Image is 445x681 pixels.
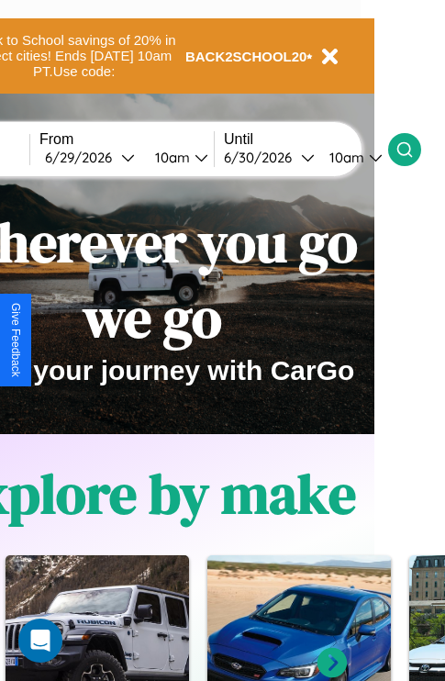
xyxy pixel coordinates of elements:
button: 10am [140,148,214,167]
label: From [39,131,214,148]
b: BACK2SCHOOL20 [185,49,307,64]
div: 6 / 30 / 2026 [224,149,301,166]
div: 10am [320,149,369,166]
div: 6 / 29 / 2026 [45,149,121,166]
label: Until [224,131,388,148]
div: Open Intercom Messenger [18,619,62,663]
div: 10am [146,149,195,166]
button: 10am [315,148,388,167]
div: Give Feedback [9,303,22,377]
button: 6/29/2026 [39,148,140,167]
